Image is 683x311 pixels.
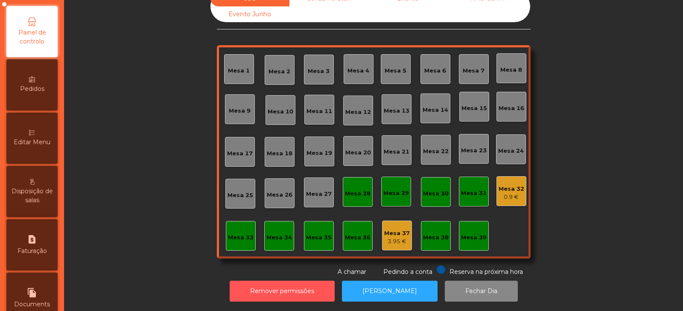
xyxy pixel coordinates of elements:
span: Reserva na próxima hora [449,268,523,276]
div: Mesa 26 [267,191,292,199]
span: A chamar [338,268,366,276]
div: Mesa 33 [228,233,254,242]
div: Mesa 22 [423,147,449,156]
div: Mesa 32 [499,185,524,193]
div: Mesa 11 [306,107,332,116]
div: Mesa 7 [463,67,485,75]
div: Mesa 31 [461,189,487,198]
div: Mesa 19 [306,149,332,157]
span: Pedidos [20,84,44,93]
div: Mesa 10 [268,108,293,116]
button: [PERSON_NAME] [342,281,438,302]
div: Mesa 20 [345,148,371,157]
div: Mesa 38 [423,233,449,242]
div: Mesa 18 [267,149,292,158]
div: Mesa 1 [228,67,250,75]
div: Mesa 13 [384,107,409,115]
div: Mesa 29 [383,189,409,198]
div: Mesa 30 [423,189,449,198]
button: Fechar Dia [445,281,518,302]
div: Mesa 2 [269,67,290,76]
div: Mesa 35 [306,233,332,242]
div: Mesa 4 [347,67,369,75]
span: Faturação [18,247,47,256]
div: Mesa 8 [500,66,522,74]
div: Mesa 36 [345,233,371,242]
i: file_copy [27,288,37,298]
div: 0.9 € [499,193,524,201]
div: Mesa 15 [461,104,487,113]
div: Mesa 5 [385,67,406,75]
div: Evento Junho [210,6,289,22]
div: Mesa 34 [266,233,292,242]
button: Remover permissões [230,281,335,302]
div: Mesa 3 [308,67,330,76]
div: Mesa 16 [499,104,524,113]
div: Mesa 39 [461,233,487,242]
span: Painel de controlo [9,28,55,46]
div: Mesa 6 [424,67,446,75]
span: Editar Menu [14,138,50,147]
span: Documents [14,300,50,309]
div: Mesa 24 [498,147,524,155]
span: Disposição de salas [9,187,55,205]
div: Mesa 12 [345,108,371,116]
span: Pedindo a conta [383,268,432,276]
div: Mesa 17 [227,149,253,158]
div: Mesa 23 [461,146,487,155]
div: Mesa 27 [306,190,332,198]
div: Mesa 28 [345,189,371,198]
i: request_page [27,234,37,244]
div: Mesa 9 [229,107,251,115]
div: Mesa 14 [423,106,448,114]
div: Mesa 21 [384,148,409,156]
div: Mesa 25 [228,191,253,200]
div: 3.95 € [384,237,410,246]
div: Mesa 37 [384,229,410,238]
